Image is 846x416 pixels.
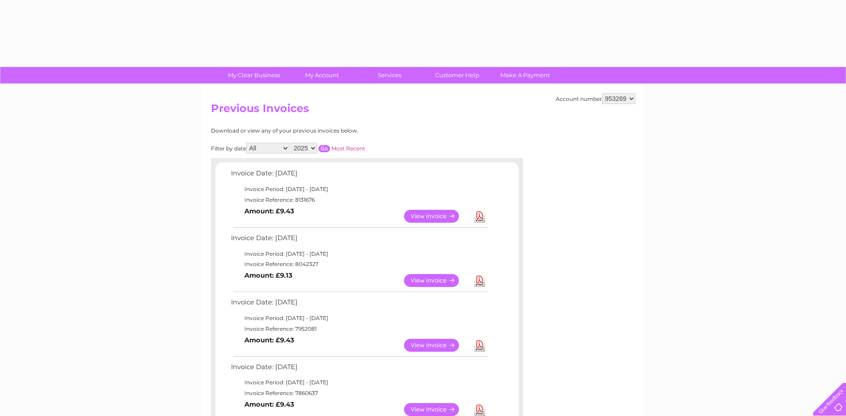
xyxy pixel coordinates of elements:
[229,249,490,259] td: Invoice Period: [DATE] - [DATE]
[229,377,490,388] td: Invoice Period: [DATE] - [DATE]
[244,400,294,408] b: Amount: £9.43
[421,67,494,83] a: Customer Help
[229,324,490,334] td: Invoice Reference: 7952081
[229,296,490,313] td: Invoice Date: [DATE]
[229,388,490,399] td: Invoice Reference: 7860637
[229,232,490,249] td: Invoice Date: [DATE]
[217,67,291,83] a: My Clear Business
[211,128,445,134] div: Download or view any of your previous invoices below.
[229,184,490,195] td: Invoice Period: [DATE] - [DATE]
[474,210,485,223] a: Download
[474,339,485,352] a: Download
[488,67,562,83] a: Make A Payment
[211,143,445,154] div: Filter by date
[244,336,294,344] b: Amount: £9.43
[474,274,485,287] a: Download
[229,313,490,324] td: Invoice Period: [DATE] - [DATE]
[404,403,470,416] a: View
[211,102,636,119] h2: Previous Invoices
[229,259,490,270] td: Invoice Reference: 8042327
[229,167,490,184] td: Invoice Date: [DATE]
[331,145,365,152] a: Most Recent
[353,67,426,83] a: Services
[229,195,490,205] td: Invoice Reference: 8131676
[285,67,359,83] a: My Account
[404,274,470,287] a: View
[404,339,470,352] a: View
[244,271,293,279] b: Amount: £9.13
[474,403,485,416] a: Download
[556,93,636,104] div: Account number
[244,207,294,215] b: Amount: £9.43
[229,361,490,378] td: Invoice Date: [DATE]
[404,210,470,223] a: View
